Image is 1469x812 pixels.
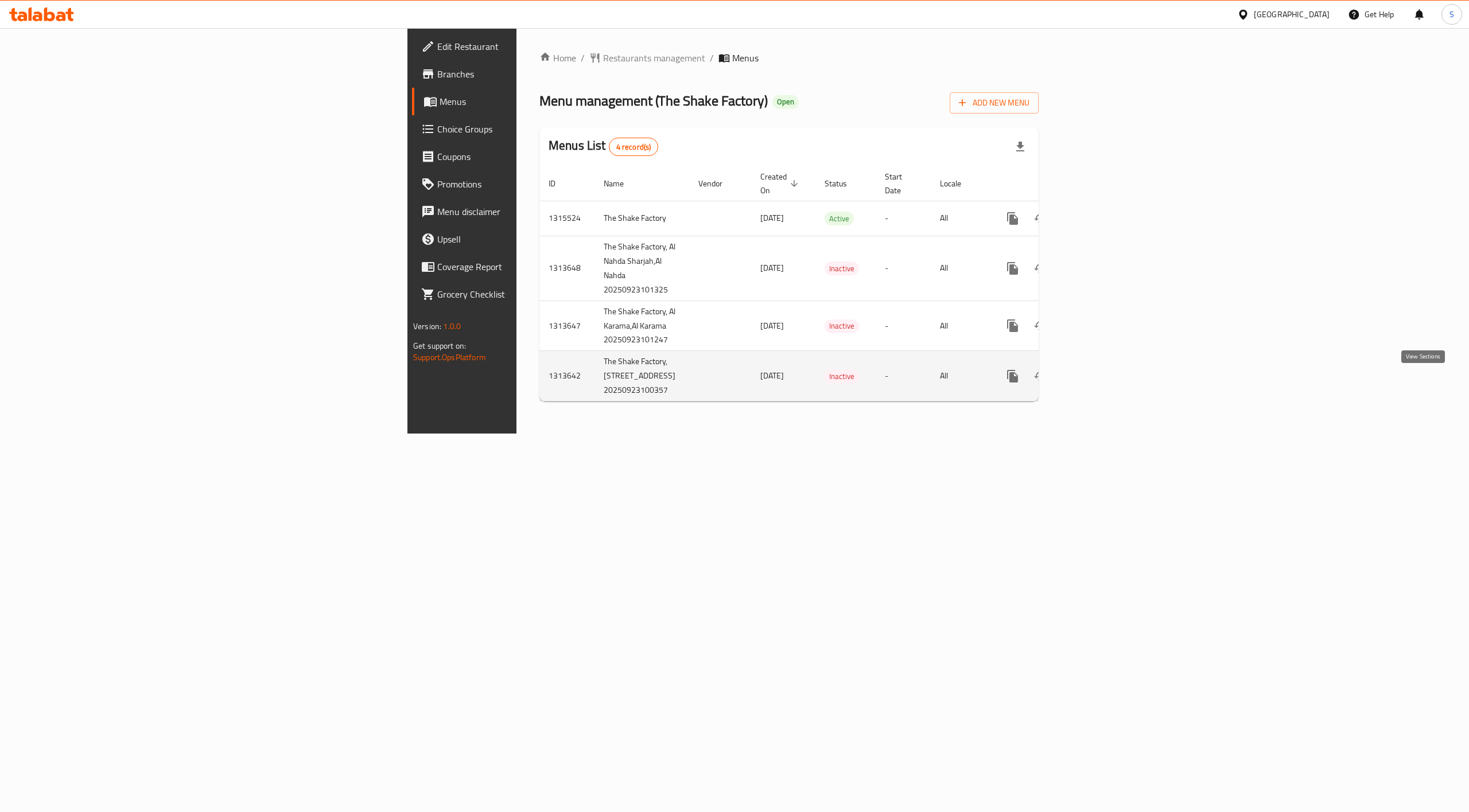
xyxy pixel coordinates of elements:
span: [DATE] [760,318,784,333]
td: - [876,351,931,401]
span: [DATE] [760,260,784,275]
span: Active [825,212,854,225]
td: - [876,201,931,236]
span: Version: [413,319,441,334]
span: Add New Menu [959,96,1029,110]
a: Menus [412,88,653,115]
span: [DATE] [760,210,784,225]
span: Open [772,97,799,107]
button: Change Status [1027,362,1054,390]
span: Menu disclaimer [437,205,644,218]
span: Grocery Checklist [437,287,644,301]
span: Inactive [825,262,859,275]
td: All [931,351,990,401]
button: more [999,312,1027,339]
button: Change Status [1027,255,1054,282]
div: Total records count [609,138,659,156]
span: Coupons [437,150,644,163]
span: Coverage Report [437,260,644,274]
span: Start Date [885,170,917,197]
div: Inactive [825,370,859,384]
span: Inactive [825,319,859,333]
span: 1.0.0 [443,319,461,334]
span: Edit Restaurant [437,40,644,53]
h2: Menus List [549,137,658,156]
button: more [999,205,1027,232]
td: All [931,236,990,300]
td: All [931,300,990,351]
a: Support.OpsPlatform [413,350,486,365]
span: [DATE] [760,368,784,383]
span: Menus [440,95,644,108]
th: Actions [990,166,1118,201]
a: Coupons [412,143,653,170]
span: 4 record(s) [609,142,658,153]
nav: breadcrumb [539,51,1039,65]
span: Vendor [698,177,737,190]
div: Open [772,95,799,109]
button: Change Status [1027,205,1054,232]
button: more [999,255,1027,282]
span: Get support on: [413,338,466,353]
td: All [931,201,990,236]
span: Upsell [437,232,644,246]
span: Menus [732,51,759,65]
a: Coverage Report [412,253,653,280]
li: / [710,51,714,65]
span: Branches [437,67,644,81]
div: Export file [1006,133,1034,161]
a: Promotions [412,170,653,198]
span: Created On [760,170,802,197]
span: Choice Groups [437,122,644,136]
span: Restaurants management [603,51,705,65]
button: Change Status [1027,312,1054,339]
table: enhanced table [539,166,1118,402]
a: Menu disclaimer [412,198,653,225]
a: Edit Restaurant [412,33,653,60]
span: Name [604,177,639,190]
button: more [999,362,1027,390]
a: Upsell [412,225,653,253]
span: Locale [940,177,976,190]
span: Menu management ( The Shake Factory ) [539,88,768,114]
span: Promotions [437,177,644,191]
span: ID [549,177,570,190]
a: Choice Groups [412,115,653,143]
td: - [876,300,931,351]
span: Inactive [825,370,859,383]
div: [GEOGRAPHIC_DATA] [1254,8,1330,21]
a: Grocery Checklist [412,280,653,308]
button: Add New Menu [950,92,1039,114]
td: - [876,236,931,300]
a: Branches [412,60,653,88]
span: Status [825,177,862,190]
span: S [1449,8,1454,21]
